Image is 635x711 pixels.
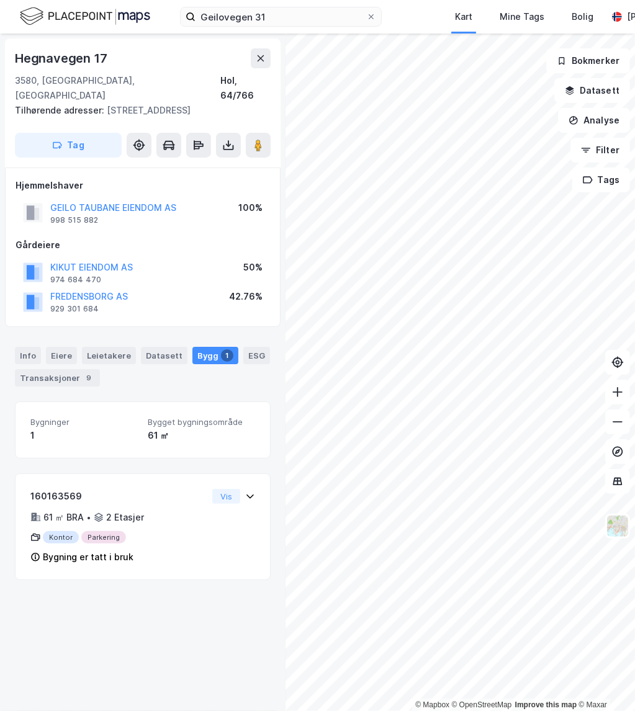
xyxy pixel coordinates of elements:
span: Bygninger [30,417,138,427]
div: 1 [221,349,233,362]
div: 50% [243,260,263,275]
div: Hegnavegen 17 [15,48,109,68]
input: Søk på adresse, matrikkel, gårdeiere, leietakere eller personer [196,7,366,26]
div: 9 [83,372,95,384]
span: Bygget bygningsområde [148,417,255,427]
div: 100% [238,200,263,215]
a: Mapbox [415,700,449,709]
div: Transaksjoner [15,369,100,387]
div: Hjemmelshaver [16,178,270,193]
div: 61 ㎡ [148,428,255,443]
div: [STREET_ADDRESS] [15,103,261,118]
button: Tag [15,133,122,158]
div: 61 ㎡ BRA [43,510,84,525]
div: Bolig [572,9,593,24]
img: Z [606,514,629,538]
div: 1 [30,428,138,443]
div: Datasett [141,347,187,364]
div: Hol, 64/766 [220,73,271,103]
a: Improve this map [515,700,577,709]
div: Leietakere [82,347,136,364]
button: Vis [212,489,240,504]
div: Mine Tags [500,9,544,24]
div: Kart [455,9,472,24]
div: 3580, [GEOGRAPHIC_DATA], [GEOGRAPHIC_DATA] [15,73,220,103]
div: 2 Etasjer [106,510,144,525]
button: Filter [570,138,630,163]
div: Gårdeiere [16,238,270,253]
div: Info [15,347,41,364]
button: Analyse [558,108,630,133]
button: Tags [572,168,630,192]
div: 974 684 470 [50,275,101,285]
img: logo.f888ab2527a4732fd821a326f86c7f29.svg [20,6,150,27]
div: 160163569 [30,489,207,504]
div: Kontrollprogram for chat [573,651,635,711]
div: • [86,512,91,522]
div: Eiere [46,347,77,364]
span: Tilhørende adresser: [15,105,107,115]
div: 998 515 882 [50,215,98,225]
div: ESG [243,347,270,364]
button: Datasett [554,78,630,103]
iframe: Chat Widget [573,651,635,711]
div: 42.76% [229,289,263,304]
div: Bygning er tatt i bruk [43,550,133,565]
div: Bygg [192,347,238,364]
button: Bokmerker [546,48,630,73]
a: OpenStreetMap [452,700,512,709]
div: 929 301 684 [50,304,99,314]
